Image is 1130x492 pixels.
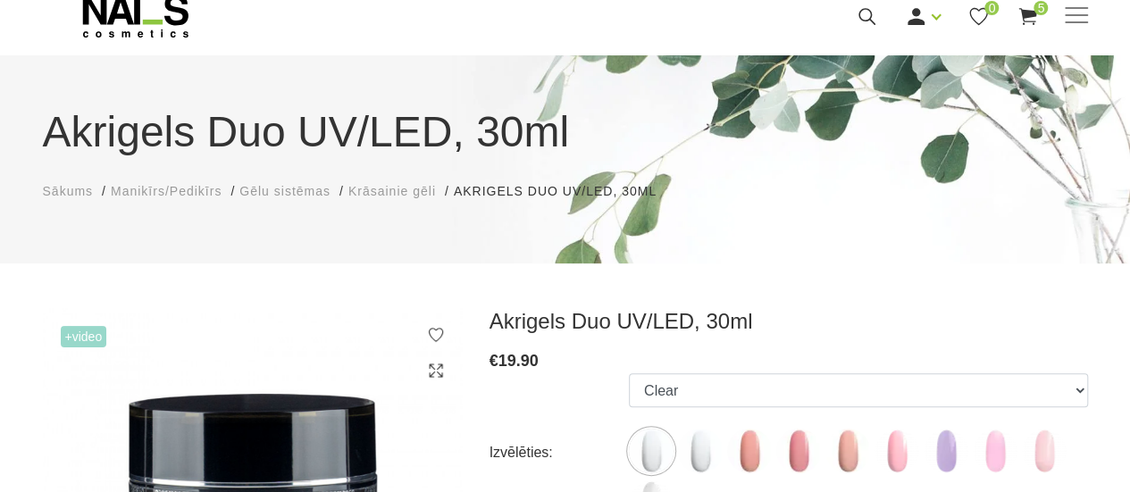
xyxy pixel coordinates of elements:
[984,1,999,15] span: 0
[454,182,674,201] li: Akrigels Duo UV/LED, 30ml
[43,184,94,198] span: Sākums
[1017,5,1039,28] a: 5
[43,182,94,201] a: Sākums
[490,352,498,370] span: €
[875,429,919,473] img: ...
[629,429,674,473] img: ...
[967,5,990,28] a: 0
[973,429,1017,473] img: ...
[727,429,772,473] img: ...
[498,352,539,370] span: 19.90
[776,429,821,473] img: ...
[1034,1,1048,15] span: 5
[239,182,331,201] a: Gēlu sistēmas
[490,308,1088,335] h3: Akrigels Duo UV/LED, 30ml
[43,100,1088,164] h1: Akrigels Duo UV/LED, 30ml
[61,326,107,347] span: +Video
[924,429,968,473] img: ...
[239,184,331,198] span: Gēlu sistēmas
[490,438,629,467] div: Izvēlēties:
[348,182,436,201] a: Krāsainie gēli
[1022,429,1067,473] img: ...
[825,429,870,473] img: ...
[111,182,222,201] a: Manikīrs/Pedikīrs
[348,184,436,198] span: Krāsainie gēli
[678,429,723,473] img: ...
[111,184,222,198] span: Manikīrs/Pedikīrs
